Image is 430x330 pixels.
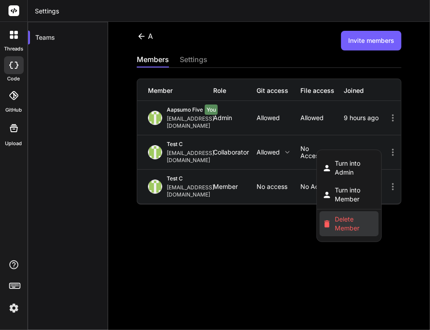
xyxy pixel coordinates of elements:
label: Upload [5,140,22,147]
label: code [8,75,20,83]
span: Turn into Admin [335,159,376,177]
label: GitHub [5,106,22,114]
img: settings [6,301,21,316]
span: Turn into Member [335,186,376,204]
label: threads [4,45,23,53]
span: Delete Member [335,215,376,233]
